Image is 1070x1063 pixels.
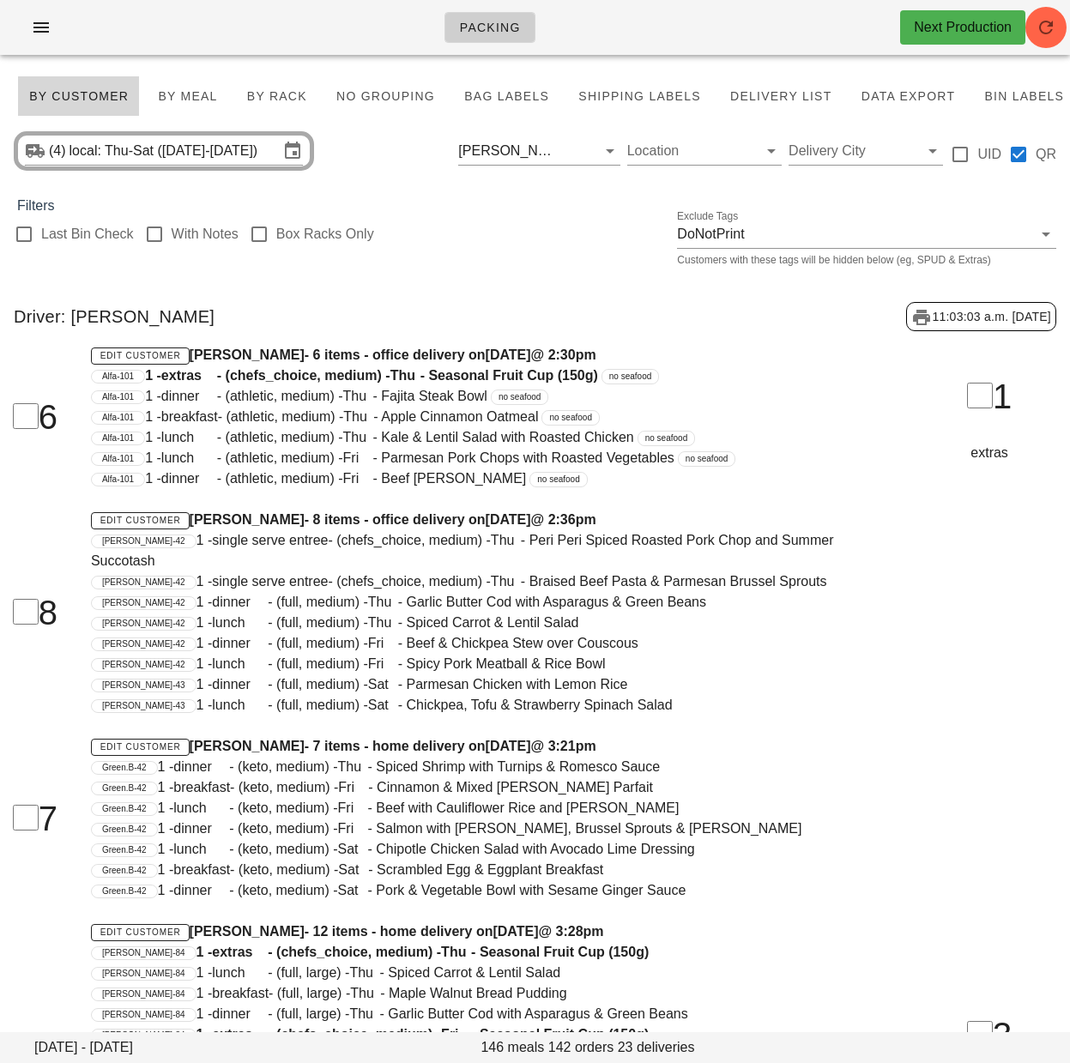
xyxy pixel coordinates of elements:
[196,945,650,959] span: 1 - - (chefs_choice, medium) - - Seasonal Fruit Cup (150g)
[441,1024,471,1045] span: Fri
[196,698,673,712] span: 1 - - (full, medium) - - Chickpea, Tofu & Strawberry Spinach Salad
[158,821,802,836] span: 1 - - (keto, medium) - - Salmon with [PERSON_NAME], Brussel Sprouts & [PERSON_NAME]
[486,739,531,753] span: [DATE]
[212,592,268,613] span: dinner
[161,427,217,448] span: lunch
[789,137,943,165] div: Delivery City
[212,963,268,983] span: lunch
[91,739,190,756] a: Edit Customer
[102,618,185,630] span: [PERSON_NAME]-42
[463,89,549,103] span: Bag Labels
[102,844,147,856] span: Green.B-42
[677,220,1056,248] div: Exclude TagsDoNotPrint
[91,924,190,941] a: Edit Customer
[145,471,526,486] span: 1 - - (athletic, medium) - - Beef [PERSON_NAME]
[491,571,521,592] span: Thu
[453,75,560,117] button: Bag Labels
[147,75,228,117] button: By Meal
[368,695,398,716] span: Sat
[196,677,628,692] span: 1 - - (full, medium) - - Parmesan Chicken with Lemon Rice
[390,365,420,386] span: Thu
[158,862,604,877] span: 1 - - (keto, medium) - - Scrambled Egg & Eggplant Breakfast
[338,880,368,901] span: Sat
[102,1030,185,1042] span: [PERSON_NAME]-84
[677,255,1056,265] div: Customers with these tags will be hidden below (eg, SPUD & Extras)
[1036,146,1056,163] label: QR
[102,535,185,547] span: [PERSON_NAME]-42
[102,659,185,671] span: [PERSON_NAME]-42
[368,592,398,613] span: Thu
[677,210,738,223] label: Exclude Tags
[91,736,888,757] h4: [PERSON_NAME] - 7 items - home delivery on
[493,924,538,939] span: [DATE]
[102,412,134,424] span: Alfa-101
[196,595,706,609] span: 1 - - (full, medium) - - Garlic Butter Cod with Asparagus & Green Beans
[161,468,217,489] span: dinner
[531,347,596,362] span: @ 2:30pm
[102,947,185,959] span: [PERSON_NAME]-84
[538,924,603,939] span: @ 3:28pm
[368,674,398,695] span: Sat
[196,986,567,1000] span: 1 - - (full, large) - - Maple Walnut Bread Pudding
[212,674,268,695] span: dinner
[458,137,620,165] div: [PERSON_NAME]
[212,1024,268,1045] span: extras
[102,474,134,486] span: Alfa-101
[100,927,181,937] span: Edit Customer
[491,530,521,551] span: Thu
[158,800,680,815] span: 1 - - (keto, medium) - - Beef with Cauliflower Rice and [PERSON_NAME]
[173,777,230,798] span: breakfast
[236,75,318,117] button: By Rack
[102,824,147,836] span: Green.B-42
[158,842,695,856] span: 1 - - (keto, medium) - - Chipotle Chicken Salad with Avocado Lime Dressing
[983,89,1064,103] span: Bin Labels
[102,453,134,465] span: Alfa-101
[196,1006,688,1021] span: 1 - - (full, large) - - Garlic Butter Cod with Asparagus & Green Beans
[102,597,185,609] span: [PERSON_NAME]-42
[100,351,181,360] span: Edit Customer
[41,226,134,243] label: Last Bin Check
[325,75,446,117] button: No grouping
[336,89,435,103] span: No grouping
[102,968,185,980] span: [PERSON_NAME]-84
[102,371,134,383] span: Alfa-101
[577,89,701,103] span: Shipping Labels
[102,865,147,877] span: Green.B-42
[102,803,147,815] span: Green.B-42
[338,777,368,798] span: Fri
[196,1027,650,1042] span: 1 - - (chefs_choice, medium) - - Seasonal Fruit Cup (150g)
[349,1004,379,1024] span: Thu
[909,1009,1070,1060] div: 3
[212,983,269,1004] span: breakfast
[861,89,956,103] span: Data Export
[531,739,596,753] span: @ 3:21pm
[343,407,373,427] span: Thu
[102,762,147,774] span: Green.B-42
[977,146,1001,163] label: UID
[102,679,185,692] span: [PERSON_NAME]-43
[627,137,782,165] div: Location
[444,12,535,43] a: Packing
[368,654,398,674] span: Fri
[196,615,579,630] span: 1 - - (full, medium) - - Spiced Carrot & Lentil Salad
[145,450,674,465] span: 1 - - (athletic, medium) - - Parmesan Pork Chops with Roasted Vegetables
[17,75,140,117] button: By Customer
[173,818,229,839] span: dinner
[343,427,373,448] span: Thu
[145,389,487,403] span: 1 - - (athletic, medium) - - Fajita Steak Bowl
[145,368,598,383] span: 1 - - (chefs_choice, medium) - - Seasonal Fruit Cup (150g)
[173,880,229,901] span: dinner
[349,963,379,983] span: Thu
[914,17,1012,38] div: Next Production
[161,407,218,427] span: breakfast
[102,988,185,1000] span: [PERSON_NAME]-84
[49,142,70,160] div: (4)
[196,636,638,650] span: 1 - - (full, medium) - - Beef & Chickpea Stew over Couscous
[100,742,181,752] span: Edit Customer
[246,89,307,103] span: By Rack
[531,512,596,527] span: @ 2:36pm
[157,89,217,103] span: By Meal
[102,782,147,794] span: Green.B-42
[161,386,217,407] span: dinner
[368,633,398,654] span: Fri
